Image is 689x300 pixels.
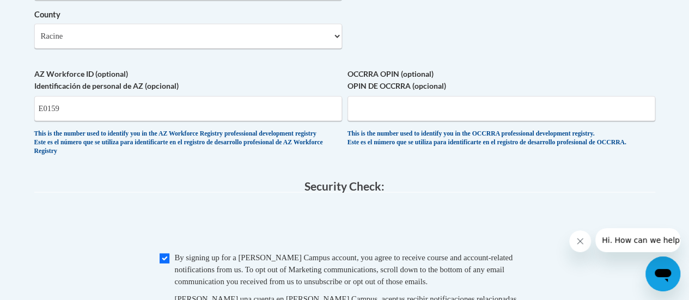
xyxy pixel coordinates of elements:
span: Security Check: [304,179,385,192]
span: By signing up for a [PERSON_NAME] Campus account, you agree to receive course and account-related... [175,253,513,285]
iframe: reCAPTCHA [262,203,428,246]
iframe: Button to launch messaging window [645,256,680,291]
iframe: Message from company [595,228,680,252]
label: County [34,9,342,21]
div: This is the number used to identify you in the AZ Workforce Registry professional development reg... [34,129,342,156]
span: Hi. How can we help? [7,8,88,16]
label: AZ Workforce ID (optional) Identificación de personal de AZ (opcional) [34,68,342,91]
iframe: Close message [569,230,591,252]
label: OCCRRA OPIN (optional) OPIN DE OCCRRA (opcional) [347,68,655,91]
div: This is the number used to identify you in the OCCRRA professional development registry. Este es ... [347,129,655,147]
